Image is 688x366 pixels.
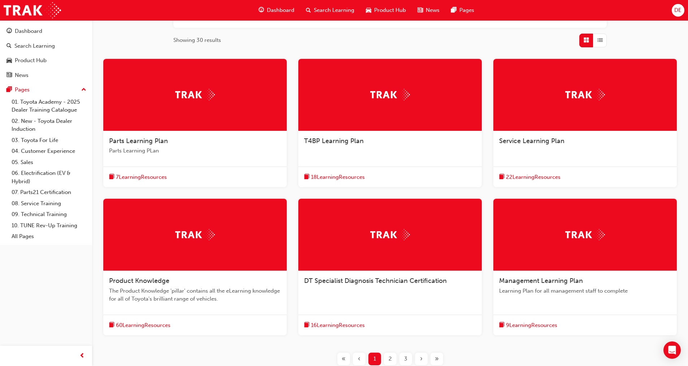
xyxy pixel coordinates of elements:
[311,173,365,181] span: 18 Learning Resources
[300,3,360,18] a: search-iconSearch Learning
[3,23,89,83] button: DashboardSearch LearningProduct HubNews
[398,353,414,365] button: Page 3
[493,199,677,335] a: TrakManagement Learning PlanLearning Plan for all management staff to completebook-icon9LearningR...
[298,199,482,335] a: TrakDT Specialist Diagnosis Technician Certificationbook-icon16LearningResources
[9,135,89,146] a: 03. Toyota For Life
[459,6,474,14] span: Pages
[366,6,371,15] span: car-icon
[9,116,89,135] a: 02. New - Toyota Dealer Induction
[499,287,671,295] span: Learning Plan for all management staff to complete
[7,28,12,35] span: guage-icon
[499,321,505,330] span: book-icon
[304,321,310,330] span: book-icon
[382,353,398,365] button: Page 2
[7,43,12,49] span: search-icon
[173,36,221,44] span: Showing 30 results
[15,86,30,94] div: Pages
[9,187,89,198] a: 07. Parts21 Certification
[103,199,287,335] a: TrakProduct KnowledgeThe Product Knowledge 'pillar' contains all the eLearning knowledge for all ...
[3,54,89,67] a: Product Hub
[389,355,392,363] span: 2
[253,3,300,18] a: guage-iconDashboard
[9,231,89,242] a: All Pages
[420,355,423,363] span: ›
[304,321,365,330] button: book-icon16LearningResources
[435,355,439,363] span: »
[374,6,406,14] span: Product Hub
[15,27,42,35] div: Dashboard
[9,198,89,209] a: 08. Service Training
[9,220,89,231] a: 10. TUNE Rev-Up Training
[351,353,367,365] button: Previous page
[109,287,281,303] span: The Product Knowledge 'pillar' contains all the eLearning knowledge for all of Toyota's brilliant...
[451,6,456,15] span: pages-icon
[445,3,480,18] a: pages-iconPages
[7,72,12,79] span: news-icon
[584,36,589,44] span: Grid
[404,355,407,363] span: 3
[663,341,681,359] div: Open Intercom Messenger
[267,6,294,14] span: Dashboard
[15,71,29,79] div: News
[672,4,684,17] button: DE
[499,321,557,330] button: book-icon9LearningResources
[565,229,605,240] img: Trak
[417,6,423,15] span: news-icon
[7,87,12,93] span: pages-icon
[9,146,89,157] a: 04. Customer Experience
[506,173,561,181] span: 22 Learning Resources
[175,89,215,100] img: Trak
[15,56,47,65] div: Product Hub
[358,355,360,363] span: ‹
[370,89,410,100] img: Trak
[109,137,168,145] span: Parts Learning Plan
[109,173,114,182] span: book-icon
[9,157,89,168] a: 05. Sales
[314,6,354,14] span: Search Learning
[109,173,167,182] button: book-icon7LearningResources
[367,353,382,365] button: Page 1
[429,353,445,365] button: Last page
[426,6,440,14] span: News
[81,85,86,95] span: up-icon
[565,89,605,100] img: Trak
[674,6,681,14] span: DE
[304,277,447,285] span: DT Specialist Diagnosis Technician Certification
[116,173,167,181] span: 7 Learning Resources
[298,59,482,188] a: TrakT4BP Learning Planbook-icon18LearningResources
[336,353,351,365] button: First page
[499,173,505,182] span: book-icon
[4,2,61,18] img: Trak
[306,6,311,15] span: search-icon
[499,173,561,182] button: book-icon22LearningResources
[3,39,89,53] a: Search Learning
[499,277,583,285] span: Management Learning Plan
[304,173,365,182] button: book-icon18LearningResources
[109,277,169,285] span: Product Knowledge
[311,321,365,330] span: 16 Learning Resources
[109,321,170,330] button: book-icon60LearningResources
[9,209,89,220] a: 09. Technical Training
[3,83,89,96] button: Pages
[412,3,445,18] a: news-iconNews
[493,59,677,188] a: TrakService Learning Planbook-icon22LearningResources
[109,321,114,330] span: book-icon
[9,168,89,187] a: 06. Electrification (EV & Hybrid)
[109,147,281,155] span: Parts Learning PLan
[79,352,85,361] span: prev-icon
[304,173,310,182] span: book-icon
[414,353,429,365] button: Next page
[259,6,264,15] span: guage-icon
[304,137,364,145] span: T4BP Learning Plan
[499,137,564,145] span: Service Learning Plan
[14,42,55,50] div: Search Learning
[9,96,89,116] a: 01. Toyota Academy - 2025 Dealer Training Catalogue
[506,321,557,330] span: 9 Learning Resources
[370,229,410,240] img: Trak
[3,25,89,38] a: Dashboard
[7,57,12,64] span: car-icon
[3,69,89,82] a: News
[342,355,346,363] span: «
